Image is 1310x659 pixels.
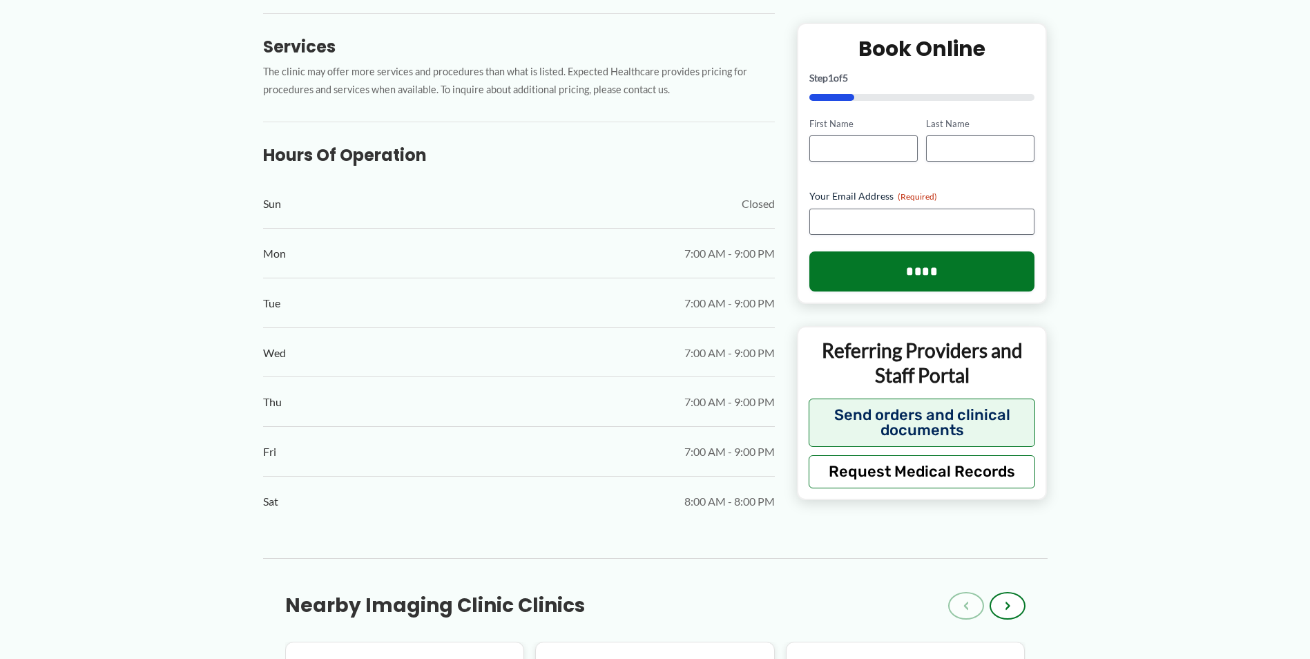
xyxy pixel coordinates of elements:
[948,592,984,620] button: ‹
[926,117,1034,130] label: Last Name
[263,392,282,412] span: Thu
[809,398,1036,446] button: Send orders and clinical documents
[263,36,775,57] h3: Services
[842,71,848,83] span: 5
[684,441,775,462] span: 7:00 AM - 9:00 PM
[828,71,834,83] span: 1
[263,293,280,314] span: Tue
[684,392,775,412] span: 7:00 AM - 9:00 PM
[684,293,775,314] span: 7:00 AM - 9:00 PM
[809,338,1036,388] p: Referring Providers and Staff Portal
[684,343,775,363] span: 7:00 AM - 9:00 PM
[684,243,775,264] span: 7:00 AM - 9:00 PM
[809,73,1035,82] p: Step of
[742,193,775,214] span: Closed
[263,63,775,100] p: The clinic may offer more services and procedures than what is listed. Expected Healthcare provid...
[285,593,585,618] h3: Nearby Imaging Clinic Clinics
[263,343,286,363] span: Wed
[809,35,1035,61] h2: Book Online
[263,243,286,264] span: Mon
[263,144,775,166] h3: Hours of Operation
[1005,598,1010,614] span: ›
[809,117,918,130] label: First Name
[963,598,969,614] span: ‹
[898,191,937,202] span: (Required)
[990,592,1025,620] button: ›
[684,491,775,512] span: 8:00 AM - 8:00 PM
[809,189,1035,203] label: Your Email Address
[263,491,278,512] span: Sat
[263,441,276,462] span: Fri
[263,193,281,214] span: Sun
[809,455,1036,488] button: Request Medical Records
